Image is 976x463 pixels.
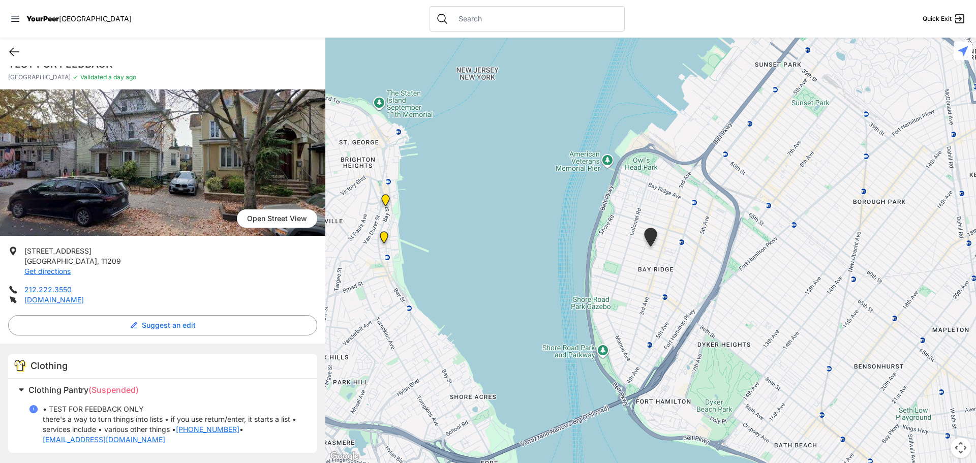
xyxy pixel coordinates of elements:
span: ✓ [73,73,78,81]
span: Suggest an edit [142,320,196,330]
p: • TEST FOR FEEDBACK ONLY there's a way to turn things into lists • if you use return/enter, it st... [43,404,305,445]
span: Clothing Pantry [28,385,88,395]
span: [GEOGRAPHIC_DATA] [24,257,97,265]
a: [DOMAIN_NAME] [24,295,84,304]
a: [PHONE_NUMBER] [176,424,239,435]
a: YourPeer[GEOGRAPHIC_DATA] [26,16,132,22]
span: Clothing [30,360,68,371]
a: Open this area in Google Maps (opens a new window) [328,450,361,463]
a: Open Street View [237,209,317,228]
button: Map camera controls [951,438,971,458]
button: Suggest an edit [8,315,317,335]
div: Staten Island [379,194,392,210]
span: Validated [80,73,107,81]
span: Quick Exit [923,15,952,23]
span: (Suspended) [88,385,139,395]
span: [STREET_ADDRESS] [24,246,91,255]
span: YourPeer [26,14,59,23]
span: a day ago [107,73,136,81]
a: [EMAIL_ADDRESS][DOMAIN_NAME] [43,435,165,445]
a: 212.222.3550 [24,285,72,294]
img: Google [328,450,361,463]
span: 11209 [101,257,121,265]
span: [GEOGRAPHIC_DATA] [8,73,71,81]
a: Get directions [24,267,71,275]
a: Quick Exit [923,13,966,25]
span: [GEOGRAPHIC_DATA] [59,14,132,23]
input: Search [452,14,618,24]
span: , [97,257,99,265]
